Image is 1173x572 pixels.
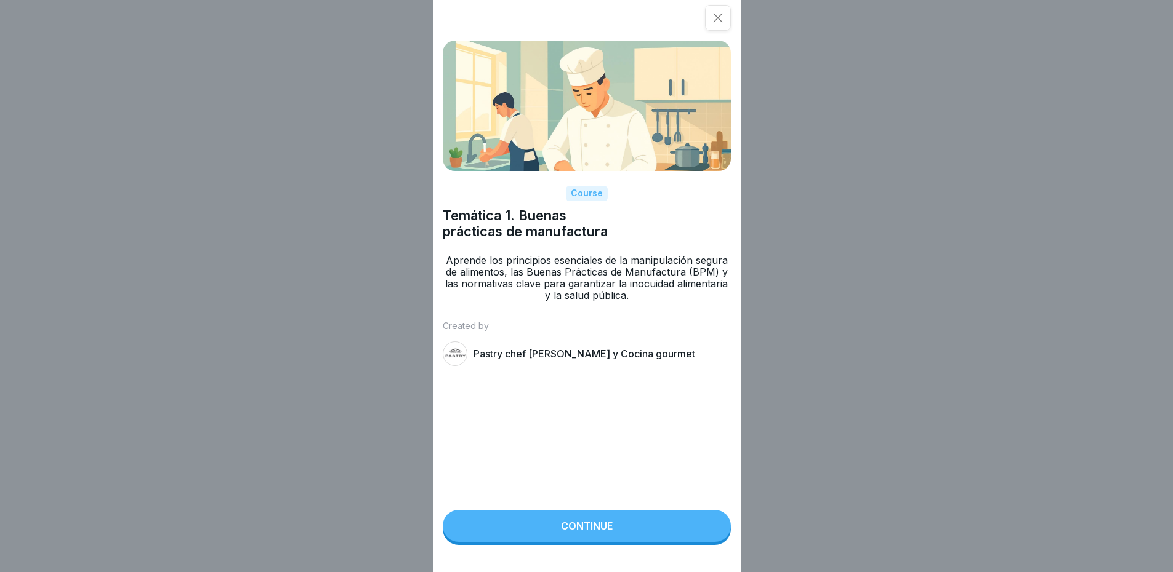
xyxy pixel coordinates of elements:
[443,207,731,240] h1: Temática 1. Buenas prácticas de manufactura
[443,255,731,302] p: Aprende los principios esenciales de la manipulación segura de alimentos, las Buenas Prácticas de...
[474,348,695,360] p: Pastry chef [PERSON_NAME] y Cocina gourmet
[561,520,613,531] div: Continue
[443,510,731,545] a: Continue
[443,510,731,542] button: Continue
[443,321,731,332] p: Created by
[566,186,608,201] div: Course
